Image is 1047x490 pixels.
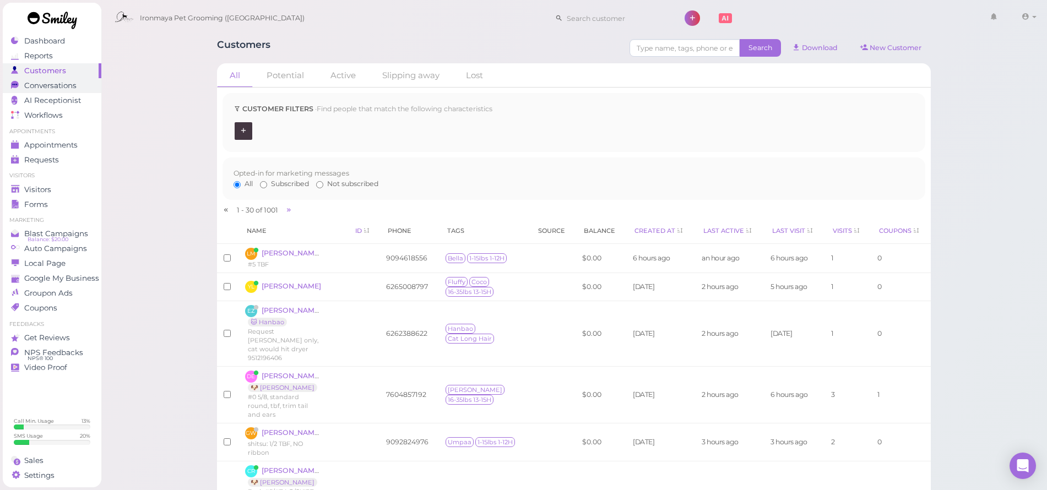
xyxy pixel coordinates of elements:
[702,390,739,400] span: 2 hours ago
[24,36,65,46] span: Dashboard
[24,456,44,465] span: Sales
[446,395,493,405] span: 16-35lbs 13-15H
[245,249,330,257] a: LM [PERSON_NAME]
[771,329,792,339] span: [DATE]
[871,423,931,461] td: 0
[3,468,101,483] a: Settings
[234,169,349,177] span: Opted-in for marketing messages
[633,282,654,292] span: [DATE]
[245,305,257,317] span: EZ
[248,383,317,392] a: 🐶 [PERSON_NAME]
[24,348,83,357] span: NPS Feedbacks
[245,306,391,326] a: EZ [PERSON_NAME] [PERSON_NAME] 🐱 Hanbao
[379,243,439,273] td: 9094618556
[316,181,323,188] input: Not subscribed
[14,417,54,424] div: Call Min. Usage
[248,393,308,418] span: #0 5/8, standard round, tbf, trim tail and ears
[315,105,492,113] span: · Find people that match the following characteristics
[24,140,78,150] span: Appointments
[24,185,51,194] span: Visitors
[24,259,66,268] span: Local Page
[3,301,101,315] a: Coupons
[771,253,808,263] span: 6 hours ago
[217,39,270,58] h1: Customers
[3,172,101,179] li: Visitors
[871,301,931,366] td: 0
[24,303,57,313] span: Coupons
[245,282,321,290] a: YL [PERSON_NAME]
[3,182,101,197] a: Visitors
[24,274,99,283] span: Google My Business
[245,248,257,260] span: LM
[3,138,101,153] a: Appointments
[3,78,101,93] a: Conversations
[379,366,439,423] td: 7604857192
[576,301,626,366] td: $0.00
[446,277,468,287] span: Fluffy
[702,282,739,292] span: 2 hours ago
[626,218,695,244] th: Created At
[241,206,244,214] span: -
[262,306,384,314] span: [PERSON_NAME] [PERSON_NAME]
[14,432,43,439] div: SMS Usage
[24,81,77,90] span: Conversations
[318,63,368,87] a: Active
[234,104,313,114] label: Customer filters
[379,273,439,301] td: 6265008797
[323,466,330,475] span: Note
[256,206,262,214] span: of
[24,51,53,61] span: Reports
[248,328,318,362] span: Request [PERSON_NAME] only, cat would hit dryer 9512196406
[379,301,439,366] td: 6262388622
[3,330,101,345] a: Get Reviews
[563,9,670,27] input: Search customer
[576,273,626,301] td: $0.00
[469,277,489,287] span: Coco
[248,318,287,326] a: 🐱 Hanbao
[851,39,931,57] a: New Customer
[24,471,55,480] span: Settings
[379,218,439,244] th: Phone
[370,63,452,87] a: Slipping away
[3,241,101,256] a: Auto Campaigns
[3,226,101,241] a: Blast Campaigns Balance: $20.00
[467,253,507,263] span: 1-15lbs 1-12H
[3,63,101,78] a: Customers
[784,39,847,57] button: Download
[24,363,67,372] span: Video Proof
[24,288,73,298] span: Groupon Ads
[764,218,824,244] th: Last Visit
[238,218,329,244] th: Name
[824,366,871,423] td: 3
[771,437,807,447] span: 3 hours ago
[446,437,474,447] span: Umpaa
[234,179,253,189] label: All
[824,423,871,461] td: 2
[24,111,63,120] span: Workflows
[245,372,330,391] a: DE [PERSON_NAME] 🐶 [PERSON_NAME]
[262,466,323,475] span: [PERSON_NAME]
[453,63,496,87] a: Lost
[3,197,101,212] a: Forms
[3,360,101,375] a: Video Proof
[3,93,101,108] a: AI Receptionist
[446,287,493,297] span: 16-35lbs 13-15H
[316,179,378,189] label: Not subscribed
[576,218,626,244] th: Balance
[824,301,871,366] td: 1
[446,324,475,334] span: Hanbao
[3,108,101,123] a: Workflows
[248,260,269,268] span: #5 TBF
[245,427,257,439] span: GW
[248,478,317,487] a: 🐶 [PERSON_NAME]
[347,218,379,244] th: ID
[871,273,931,301] td: 0
[871,243,931,273] td: 0
[871,366,931,423] td: 1
[254,63,317,87] a: Potential
[24,66,66,75] span: Customers
[633,329,654,339] span: [DATE]
[234,181,241,188] input: All
[576,423,626,461] td: $0.00
[633,253,670,263] span: 6 hours ago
